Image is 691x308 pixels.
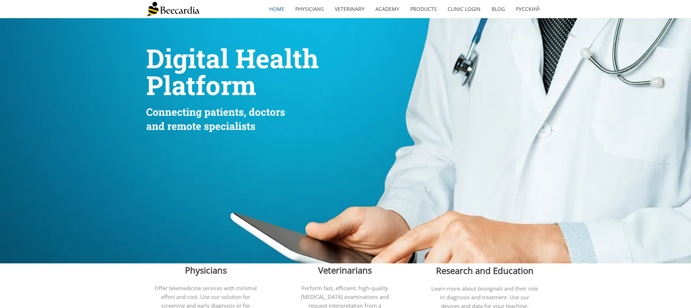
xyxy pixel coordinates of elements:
[146,68,256,102] span: Platform
[436,264,534,276] span: Research and Education
[146,119,255,133] span: and remote specialists
[185,264,227,276] span: Physicians
[146,41,319,75] span: Digital Health
[290,1,329,17] a: Physicians
[146,105,285,119] span: Connecting patients, doctors
[264,1,290,17] a: home
[370,1,405,17] a: Academy
[318,264,372,276] span: Veterinarians
[405,1,442,17] a: Products
[510,1,545,17] a: Русский
[486,1,510,17] a: Blog
[146,2,200,16] img: Beecardia
[329,1,370,17] a: Veterinary
[442,1,486,17] a: Clinic Login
